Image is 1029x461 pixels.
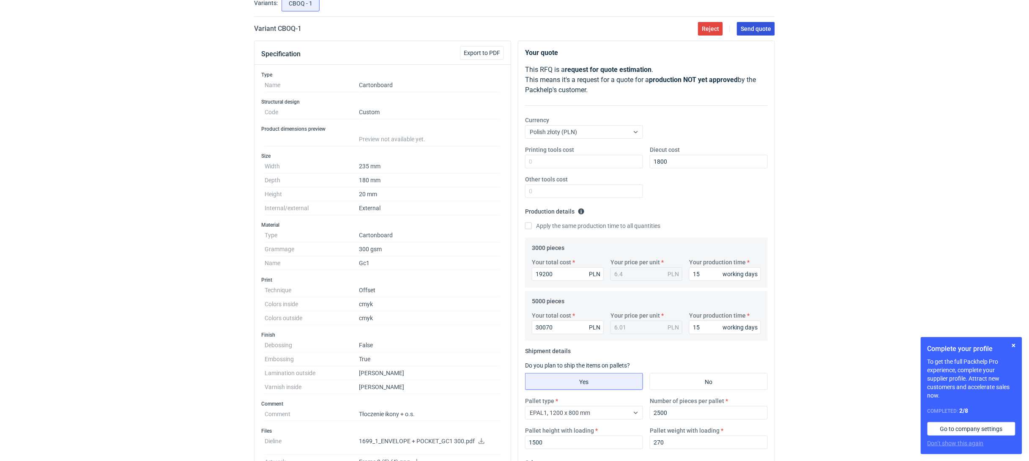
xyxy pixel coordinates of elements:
[359,352,501,366] dd: True
[265,173,359,187] dt: Depth
[359,338,501,352] dd: False
[525,175,568,184] label: Other tools cost
[722,323,758,332] div: working days
[668,270,679,278] div: PLN
[525,436,643,449] input: 0
[359,187,501,201] dd: 20 mm
[359,201,501,215] dd: External
[650,426,720,435] label: Pallet weight with loading
[359,228,501,242] dd: Cartonboard
[649,76,738,84] strong: production NOT yet approved
[261,153,504,159] h3: Size
[525,205,585,215] legend: Production details
[265,201,359,215] dt: Internal/external
[960,407,969,414] strong: 2 / 8
[532,321,604,334] input: 0
[525,426,594,435] label: Pallet height with loading
[265,283,359,297] dt: Technique
[650,145,680,154] label: Diecut cost
[530,129,577,135] span: Polish złoty (PLN)
[359,105,501,119] dd: Custom
[261,222,504,228] h3: Material
[928,357,1015,400] p: To get the full Packhelp Pro experience, complete your supplier profile. Attract new customers an...
[265,366,359,380] dt: Lamination outside
[265,78,359,92] dt: Name
[359,297,501,311] dd: cmyk
[265,297,359,311] dt: Colors inside
[525,344,571,354] legend: Shipment details
[359,173,501,187] dd: 180 mm
[532,258,571,266] label: Your total cost
[464,50,500,56] span: Export to PDF
[525,155,643,168] input: 0
[689,258,746,266] label: Your production time
[265,228,359,242] dt: Type
[525,222,660,230] label: Apply the same production time to all quantities
[525,65,768,95] p: This RFQ is a . This means it's a request for a quote for a by the Packhelp's customer.
[265,380,359,394] dt: Varnish inside
[359,78,501,92] dd: Cartonboard
[265,105,359,119] dt: Code
[668,323,679,332] div: PLN
[525,373,643,390] label: Yes
[689,267,761,281] input: 0
[359,311,501,325] dd: cmyk
[359,159,501,173] dd: 235 mm
[261,277,504,283] h3: Print
[359,283,501,297] dd: Offset
[722,270,758,278] div: working days
[650,155,768,168] input: 0
[532,311,571,320] label: Your total cost
[532,294,564,305] legend: 5000 pieces
[525,49,558,57] strong: Your quote
[265,242,359,256] dt: Grammage
[589,270,600,278] div: PLN
[265,338,359,352] dt: Debossing
[359,380,501,394] dd: [PERSON_NAME]
[261,44,301,64] button: Specification
[532,267,604,281] input: 0
[741,26,771,32] span: Send quote
[460,46,504,60] button: Export to PDF
[254,24,301,34] h2: Variant CBOQ - 1
[702,26,719,32] span: Reject
[265,352,359,366] dt: Embossing
[265,311,359,325] dt: Colors outside
[265,256,359,270] dt: Name
[261,99,504,105] h3: Structural design
[525,397,554,405] label: Pallet type
[525,116,549,124] label: Currency
[525,184,643,198] input: 0
[359,136,425,143] span: Preview not available yet.
[261,332,504,338] h3: Finish
[261,71,504,78] h3: Type
[610,258,660,266] label: Your price per unit
[359,242,501,256] dd: 300 gsm
[928,422,1015,436] a: Go to company settings
[530,409,590,416] span: EPAL1, 1200 x 800 mm
[265,159,359,173] dt: Width
[928,344,1015,354] h1: Complete your profile
[532,241,564,251] legend: 3000 pieces
[265,407,359,421] dt: Comment
[261,428,504,434] h3: Files
[589,323,600,332] div: PLN
[525,145,574,154] label: Printing tools cost
[359,366,501,380] dd: [PERSON_NAME]
[698,22,723,36] button: Reject
[928,406,1015,415] div: Completed:
[650,436,768,449] input: 0
[359,438,501,445] p: 1699_1_ENVELOPE + POCKET_GC1 300.pdf
[565,66,651,74] strong: request for quote estimation
[359,256,501,270] dd: Gc1
[265,434,359,455] dt: Dieline
[1009,340,1019,351] button: Skip for now
[650,406,768,420] input: 0
[525,362,630,369] label: Do you plan to ship the items on pallets?
[610,311,660,320] label: Your price per unit
[928,439,984,447] button: Don’t show this again
[737,22,775,36] button: Send quote
[689,311,746,320] label: Your production time
[265,187,359,201] dt: Height
[261,401,504,407] h3: Comment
